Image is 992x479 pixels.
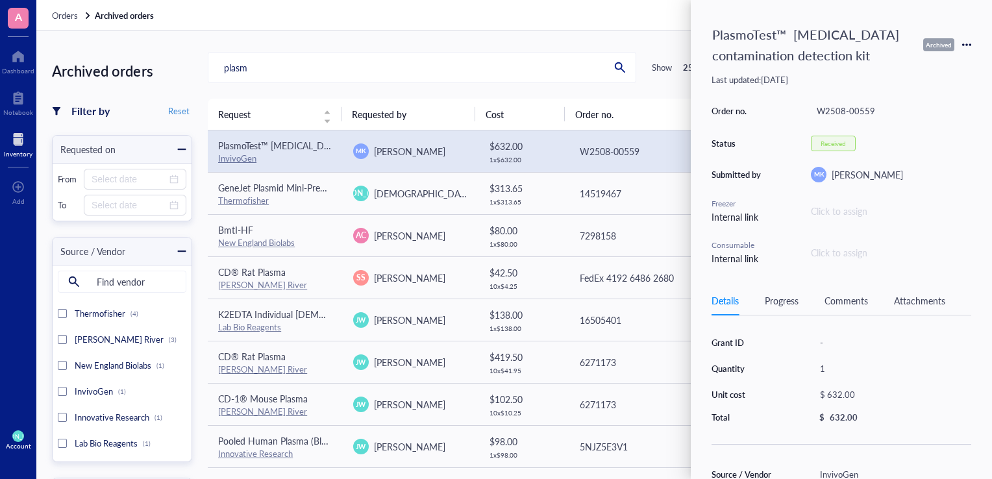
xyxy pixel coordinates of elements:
span: Request [218,107,316,121]
span: CD® Rat Plasma [218,265,286,278]
input: Select date [92,198,167,212]
div: 1 x $ 632.00 [490,156,558,164]
div: (1) [156,362,164,369]
div: 10 x $ 10.25 [490,409,558,417]
div: To [58,199,79,211]
span: [PERSON_NAME] [374,398,445,411]
span: [PERSON_NAME] [374,313,445,326]
span: [PERSON_NAME] [374,271,445,284]
div: $ [819,411,825,423]
a: New England Biolabs [218,236,295,249]
span: JW [356,399,366,410]
div: Unit cost [712,389,778,400]
span: K2EDTA Individual [DEMOGRAPHIC_DATA] Cynomolgus Monkey Plasma [218,308,512,321]
div: (3) [169,336,177,343]
div: (1) [118,387,126,395]
div: Notebook [3,108,33,116]
span: MK [813,170,823,179]
span: CD-1® Mouse Plasma [218,392,308,405]
div: $ 98.00 [490,434,558,448]
div: Dashboard [2,67,34,75]
span: Pooled Human Plasma (Blood Derived), K2EDTA [218,434,412,447]
div: - [814,334,971,352]
input: Select date [92,172,167,186]
div: Consumable [712,239,763,251]
div: 5NJZ5E3V1 [580,439,693,454]
td: 6271173 [568,383,703,425]
span: PlasmoTest™ [MEDICAL_DATA] contamination detection kit [218,139,456,152]
div: 16505401 [580,313,693,327]
span: [PERSON_NAME] [374,229,445,242]
td: 14519467 [568,172,703,214]
div: $ 102.50 [490,392,558,406]
div: $ 632.00 [490,139,558,153]
div: $ 419.50 [490,350,558,364]
span: SS [356,272,366,284]
a: [PERSON_NAME] River [218,278,307,291]
th: Order no. [565,99,699,130]
span: [PERSON_NAME] [374,440,445,453]
span: JW [356,441,366,452]
span: JW [356,357,366,367]
a: Orders [52,10,92,21]
div: Freezer [712,198,763,210]
a: [PERSON_NAME] River [218,363,307,375]
div: Grant ID [712,337,778,349]
a: Dashboard [2,46,34,75]
div: $ 42.50 [490,265,558,280]
span: GeneJet Plasmid Mini-Prep Kit 250 Preps [218,181,382,194]
div: 14519467 [580,186,693,201]
div: 1 x $ 313.65 [490,198,558,206]
div: Internal link [712,210,763,224]
div: 10 x $ 41.95 [490,367,558,375]
span: Reset [168,105,190,117]
a: Innovative Research [218,447,293,460]
div: 7298158 [580,228,693,243]
a: Thermofisher [218,194,269,206]
span: JW [356,315,366,325]
td: FedEx 4192 6486 2680 [568,256,703,299]
div: Add [12,197,25,205]
a: Notebook [3,88,33,116]
span: MK [356,146,366,155]
span: [DEMOGRAPHIC_DATA][PERSON_NAME] [374,187,544,200]
div: (1) [143,439,151,447]
td: 6271173 [568,341,703,383]
span: Orders [52,9,78,21]
div: Progress [765,293,799,308]
div: (4) [130,310,138,317]
div: (1) [155,413,162,421]
div: 632.00 [830,411,858,423]
div: 6271173 [580,397,693,411]
div: Click to assign [811,245,971,260]
span: Innovative Research [75,411,149,423]
div: Comments [825,293,868,308]
th: Cost [475,99,564,130]
span: Thermofisher [75,307,125,319]
div: Details [712,293,739,308]
div: Received [821,140,846,147]
div: 1 x $ 98.00 [490,451,558,459]
div: Filter by [71,103,110,119]
div: Internal link [712,251,763,265]
span: [PERSON_NAME] [374,356,445,369]
span: [PERSON_NAME] [329,188,392,199]
div: Click to assign [811,204,971,218]
div: Requested on [53,142,116,156]
button: Reset [166,103,192,119]
span: [PERSON_NAME] [374,145,445,158]
span: AC [356,230,366,241]
div: $ 632.00 [814,386,966,404]
a: [PERSON_NAME] River [218,405,307,417]
b: 25 [683,61,693,73]
span: [PERSON_NAME] River [75,333,164,345]
div: Order no. [712,105,763,117]
span: A [15,8,22,25]
div: Status [712,138,763,149]
a: InvivoGen [218,152,256,164]
span: CD® Rat Plasma [218,350,286,363]
div: Account [6,442,31,450]
div: Archived [923,38,954,51]
div: From [58,173,79,185]
a: Inventory [4,129,32,158]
